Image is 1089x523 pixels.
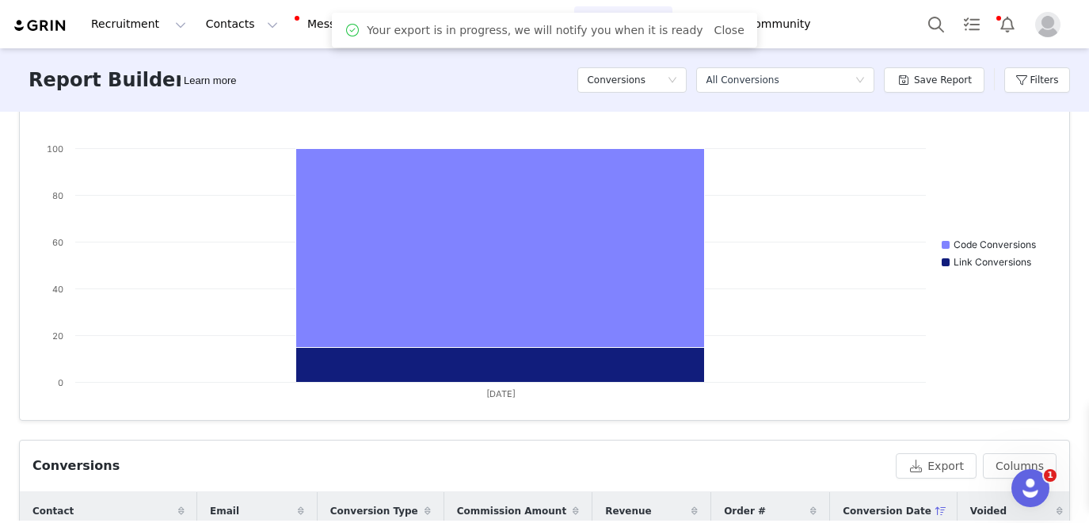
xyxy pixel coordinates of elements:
[954,239,1036,250] text: Code Conversions
[457,504,566,518] span: Commission Amount
[673,6,736,42] a: Brands
[714,24,744,36] a: Close
[82,6,196,42] button: Recruitment
[367,22,703,39] span: Your export is in progress, we will notify you when it is ready
[574,6,672,42] button: Reporting
[954,256,1031,268] text: Link Conversions
[1004,67,1070,93] button: Filters
[52,190,63,201] text: 80
[47,143,63,155] text: 100
[32,456,120,475] div: Conversions
[32,504,74,518] span: Contact
[52,237,63,248] text: 60
[487,6,573,42] button: Content
[855,75,865,86] i: icon: down
[724,504,766,518] span: Order #
[605,504,652,518] span: Revenue
[970,504,1007,518] span: Voided
[396,6,486,42] button: Program
[52,284,63,295] text: 40
[288,6,395,42] button: Messages
[737,6,828,42] a: Community
[330,504,418,518] span: Conversion Type
[486,388,516,399] text: [DATE]
[181,73,239,89] div: Tooltip anchor
[1035,12,1060,37] img: placeholder-profile.jpg
[990,6,1025,42] button: Notifications
[884,67,984,93] button: Save Report
[13,18,68,33] img: grin logo
[587,68,645,92] h5: Conversions
[210,504,239,518] span: Email
[29,66,185,94] h3: Report Builder
[52,330,63,342] text: 20
[954,6,989,42] a: Tasks
[896,453,977,479] button: Export
[983,453,1057,479] button: Columns
[1026,12,1076,37] button: Profile
[706,68,779,92] div: All Conversions
[58,377,63,388] text: 0
[919,6,954,42] button: Search
[1011,469,1049,507] iframe: Intercom live chat
[196,6,287,42] button: Contacts
[668,75,677,86] i: icon: down
[1044,469,1057,482] span: 1
[843,504,931,518] span: Conversion Date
